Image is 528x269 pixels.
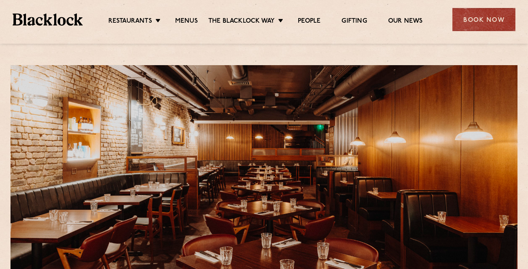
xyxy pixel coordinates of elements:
a: Menus [175,17,198,26]
a: Our News [388,17,423,26]
a: People [298,17,320,26]
div: Book Now [452,8,515,31]
a: The Blacklock Way [208,17,275,26]
img: BL_Textured_Logo-footer-cropped.svg [13,13,83,25]
a: Restaurants [108,17,152,26]
a: Gifting [341,17,367,26]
